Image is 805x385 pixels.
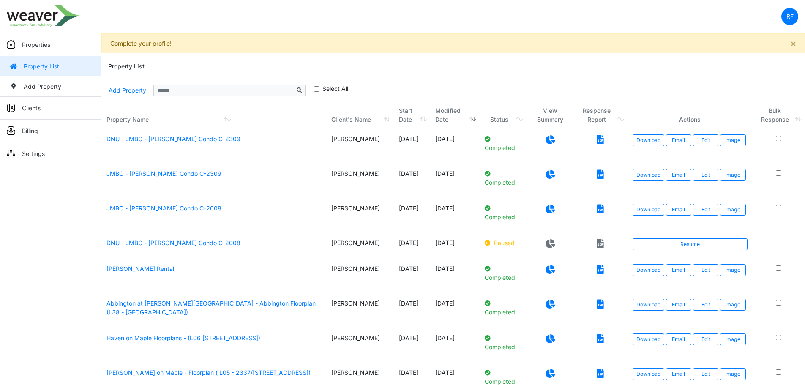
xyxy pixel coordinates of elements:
[693,169,718,181] a: Edit
[485,134,521,152] p: Completed
[485,264,521,282] p: Completed
[720,264,745,276] button: Image
[22,149,45,158] p: Settings
[666,264,691,276] button: Email
[326,294,394,328] td: [PERSON_NAME]
[326,259,394,294] td: [PERSON_NAME]
[106,265,174,272] a: [PERSON_NAME] Rental
[153,85,294,96] input: Sizing example input
[781,8,798,25] a: RF
[574,101,628,129] th: Response Report: activate to sort column ascending
[666,333,691,345] button: Email
[485,204,521,221] p: Completed
[106,334,260,341] a: Haven on Maple Floorplans - (L06 [STREET_ADDRESS])
[485,333,521,351] p: Completed
[430,101,480,129] th: Modified Date: activate to sort column ascending
[22,104,41,112] p: Clients
[527,101,574,129] th: View Summary
[790,38,796,49] span: ×
[693,264,718,276] a: Edit
[430,129,480,164] td: [DATE]
[394,199,430,233] td: [DATE]
[326,328,394,363] td: [PERSON_NAME]
[7,149,15,158] img: sidemenu_settings.png
[633,134,664,146] a: Download
[485,169,521,187] p: Completed
[101,33,805,53] div: Complete your profile!
[108,63,145,70] h6: Property List
[753,101,805,129] th: Bulk Response: activate to sort column ascending
[108,83,147,98] a: Add Property
[430,328,480,363] td: [DATE]
[720,204,745,216] button: Image
[101,101,326,129] th: Property Name: activate to sort column ascending
[782,34,805,53] button: Close
[7,5,81,27] img: spp logo
[633,368,664,380] a: Download
[326,164,394,199] td: [PERSON_NAME]
[693,204,718,216] a: Edit
[394,164,430,199] td: [DATE]
[326,199,394,233] td: [PERSON_NAME]
[394,259,430,294] td: [DATE]
[720,333,745,345] button: Image
[106,135,240,142] a: DNU - JMBC - [PERSON_NAME] Condo C-2309
[326,101,394,129] th: Client's Name: activate to sort column ascending
[633,333,664,345] a: Download
[693,134,718,146] a: Edit
[106,300,316,316] a: Abbington at [PERSON_NAME][GEOGRAPHIC_DATA] - Abbington Floorplan (L38 - [GEOGRAPHIC_DATA])
[326,233,394,259] td: [PERSON_NAME]
[720,134,745,146] button: Image
[394,129,430,164] td: [DATE]
[666,134,691,146] button: Email
[7,126,15,135] img: sidemenu_billing.png
[7,104,15,112] img: sidemenu_client.png
[666,299,691,311] button: Email
[7,40,15,49] img: sidemenu_properties.png
[633,299,664,311] a: Download
[22,126,38,135] p: Billing
[693,368,718,380] a: Edit
[720,368,745,380] button: Image
[720,169,745,181] button: Image
[693,299,718,311] a: Edit
[430,233,480,259] td: [DATE]
[326,129,394,164] td: [PERSON_NAME]
[106,369,311,376] a: [PERSON_NAME] on Maple - Floorplan ( L05 - 2337/[STREET_ADDRESS])
[430,259,480,294] td: [DATE]
[628,101,753,129] th: Actions
[485,238,521,247] p: Paused
[633,204,664,216] a: Download
[633,264,664,276] a: Download
[394,294,430,328] td: [DATE]
[666,169,691,181] button: Email
[693,333,718,345] a: Edit
[430,294,480,328] td: [DATE]
[430,164,480,199] td: [DATE]
[106,205,221,212] a: JMBC - [PERSON_NAME] Condo C-2008
[786,12,794,21] p: RF
[394,233,430,259] td: [DATE]
[666,204,691,216] button: Email
[480,101,527,129] th: Status: activate to sort column ascending
[633,169,664,181] a: Download
[322,84,348,93] label: Select All
[633,238,748,250] a: Resume
[106,170,221,177] a: JMBC - [PERSON_NAME] Condo C-2309
[485,299,521,317] p: Completed
[106,239,240,246] a: DNU - JMBC - [PERSON_NAME] Condo C-2008
[394,101,430,129] th: Start Date: activate to sort column ascending
[394,328,430,363] td: [DATE]
[720,299,745,311] button: Image
[22,40,50,49] p: Properties
[666,368,691,380] button: Email
[430,199,480,233] td: [DATE]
